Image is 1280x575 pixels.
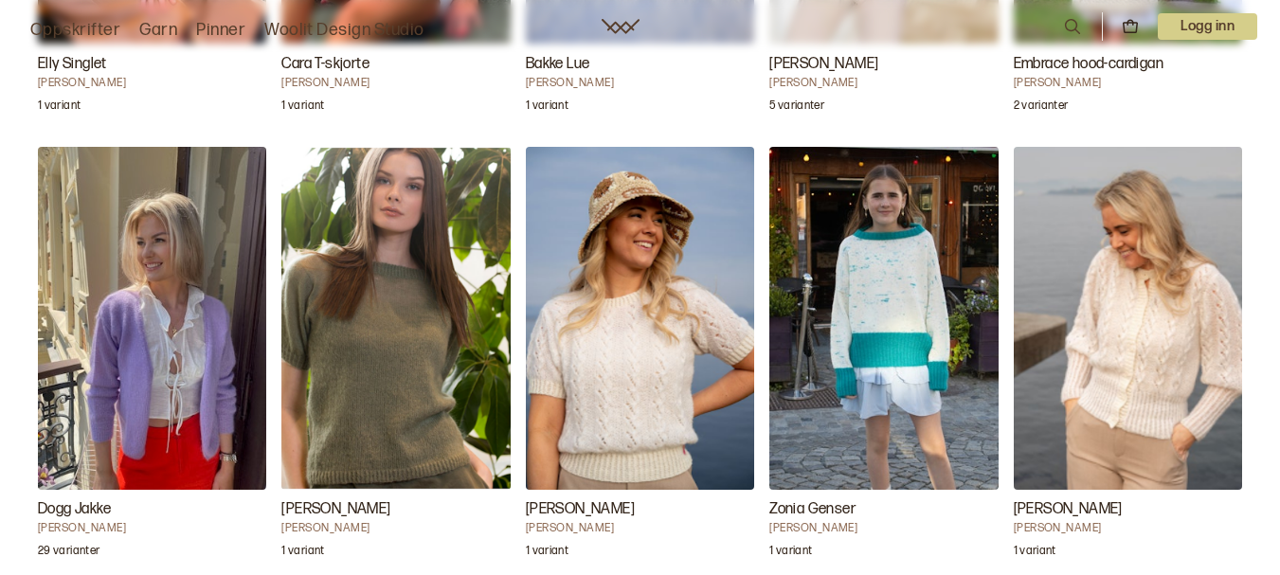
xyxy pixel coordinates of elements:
h3: Cara T-skjorte [281,53,510,76]
h4: [PERSON_NAME] [38,76,266,91]
a: Kira Cardigan [1014,147,1242,570]
p: 1 variant [281,99,324,117]
a: Garn [139,17,177,44]
p: 29 varianter [38,544,99,563]
button: User dropdown [1158,13,1257,40]
p: 5 varianter [769,99,824,117]
h3: Bakke Lue [526,53,754,76]
p: Logg inn [1158,13,1257,40]
p: 1 variant [526,99,568,117]
p: 1 variant [38,99,81,117]
p: 1 variant [526,544,568,563]
h4: [PERSON_NAME] [281,76,510,91]
h4: [PERSON_NAME] [526,76,754,91]
h4: [PERSON_NAME] [281,521,510,536]
h4: [PERSON_NAME] [1014,76,1242,91]
h4: [PERSON_NAME] [769,76,998,91]
h3: Elly Singlet [38,53,266,76]
p: 1 variant [769,544,812,563]
a: Woolit [602,19,640,34]
img: Kari HaugenDogg Jakke [38,147,266,490]
h4: [PERSON_NAME] [526,521,754,536]
img: Ane Kydland ThomessenSatya Blouse [281,147,510,490]
h3: Zonia Genser [769,498,998,521]
a: Dogg Jakke [38,147,266,570]
a: Satya Blouse [281,147,510,570]
a: Zonia Genser [769,147,998,570]
img: Ane Kydland ThomassenZonia Genser [769,147,998,490]
img: Iselin HafseldKira Cardigan [1014,147,1242,490]
p: 1 variant [1014,544,1056,563]
h4: [PERSON_NAME] [769,521,998,536]
h4: [PERSON_NAME] [1014,521,1242,536]
h3: [PERSON_NAME] [769,53,998,76]
h3: [PERSON_NAME] [1014,498,1242,521]
h3: [PERSON_NAME] [526,498,754,521]
img: Iselin HafseldKira Jumper [526,147,754,490]
h3: [PERSON_NAME] [281,498,510,521]
a: Woolit Design Studio [264,17,424,44]
h4: [PERSON_NAME] [38,521,266,536]
a: Pinner [196,17,245,44]
h3: Embrace hood-cardigan [1014,53,1242,76]
a: Kira Jumper [526,147,754,570]
p: 2 varianter [1014,99,1069,117]
a: Oppskrifter [30,17,120,44]
p: 1 variant [281,544,324,563]
h3: Dogg Jakke [38,498,266,521]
